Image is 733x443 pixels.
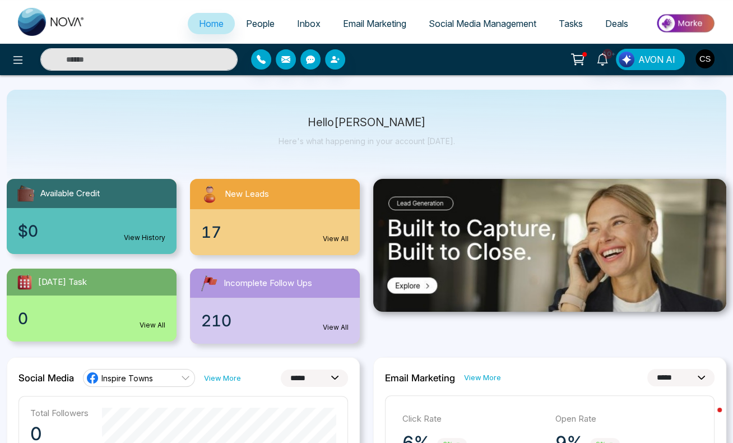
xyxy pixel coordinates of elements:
[343,18,406,29] span: Email Marketing
[323,322,349,333] a: View All
[188,13,235,34] a: Home
[183,179,366,255] a: New Leads17View All
[548,13,594,34] a: Tasks
[140,320,165,330] a: View All
[16,183,36,204] img: availableCredit.svg
[605,18,628,29] span: Deals
[464,372,501,383] a: View More
[589,49,616,68] a: 10+
[385,372,455,384] h2: Email Marketing
[199,183,220,205] img: newLeads.svg
[201,220,221,244] span: 17
[38,276,87,289] span: [DATE] Task
[40,187,100,200] span: Available Credit
[417,13,548,34] a: Social Media Management
[16,273,34,291] img: todayTask.svg
[638,53,675,66] span: AVON AI
[619,52,634,67] img: Lead Flow
[373,179,726,312] img: .
[594,13,639,34] a: Deals
[225,188,269,201] span: New Leads
[286,13,332,34] a: Inbox
[297,18,321,29] span: Inbox
[18,219,38,243] span: $0
[616,49,685,70] button: AVON AI
[30,408,89,418] p: Total Followers
[183,269,366,344] a: Incomplete Follow Ups210View All
[246,18,275,29] span: People
[555,413,697,426] p: Open Rate
[204,373,241,384] a: View More
[18,8,85,36] img: Nova CRM Logo
[559,18,583,29] span: Tasks
[235,13,286,34] a: People
[18,372,74,384] h2: Social Media
[101,373,153,384] span: Inspire Towns
[402,413,544,426] p: Click Rate
[199,18,224,29] span: Home
[323,234,349,244] a: View All
[201,309,231,333] span: 210
[224,277,312,290] span: Incomplete Follow Ups
[429,18,536,29] span: Social Media Management
[279,136,455,146] p: Here's what happening in your account [DATE].
[124,233,165,243] a: View History
[332,13,417,34] a: Email Marketing
[645,11,726,36] img: Market-place.gif
[199,273,219,293] img: followUps.svg
[279,118,455,127] p: Hello [PERSON_NAME]
[695,405,722,432] iframe: Intercom live chat
[695,49,715,68] img: User Avatar
[18,307,28,330] span: 0
[602,49,613,59] span: 10+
